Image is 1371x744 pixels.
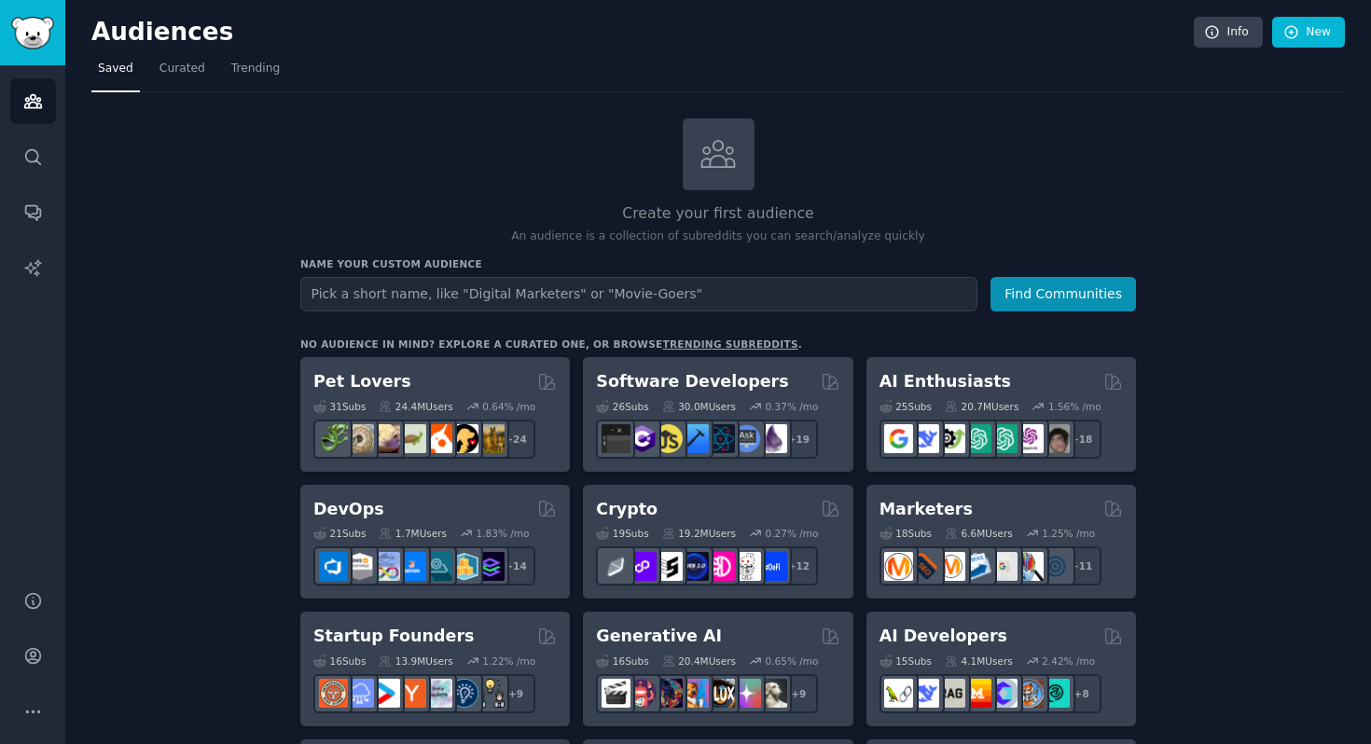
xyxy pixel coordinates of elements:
[662,400,736,413] div: 30.0M Users
[654,679,683,708] img: deepdream
[989,552,1018,581] img: googleads
[732,552,761,581] img: CryptoNews
[706,424,735,453] img: reactnative
[159,61,205,77] span: Curated
[231,61,280,77] span: Trending
[596,527,648,540] div: 19 Sub s
[1194,17,1263,48] a: Info
[153,54,212,92] a: Curated
[879,400,932,413] div: 25 Sub s
[1062,546,1101,586] div: + 11
[766,654,819,668] div: 0.65 % /mo
[1041,679,1070,708] img: AIDevelopersSociety
[371,679,400,708] img: startup
[313,527,366,540] div: 21 Sub s
[91,54,140,92] a: Saved
[423,552,452,581] img: platformengineering
[779,420,818,459] div: + 19
[345,552,374,581] img: AWS_Certified_Experts
[602,424,630,453] img: software
[654,424,683,453] img: learnjavascript
[476,552,505,581] img: PlatformEngineers
[379,654,452,668] div: 13.9M Users
[989,679,1018,708] img: OpenSourceAI
[706,552,735,581] img: defiblockchain
[371,424,400,453] img: leopardgeckos
[962,552,991,581] img: Emailmarketing
[758,424,787,453] img: elixir
[910,552,939,581] img: bigseo
[345,424,374,453] img: ballpython
[1042,527,1095,540] div: 1.25 % /mo
[628,424,657,453] img: csharp
[1042,654,1095,668] div: 2.42 % /mo
[962,424,991,453] img: chatgpt_promptDesign
[496,420,535,459] div: + 24
[680,552,709,581] img: web3
[1062,420,1101,459] div: + 18
[766,527,819,540] div: 0.27 % /mo
[680,424,709,453] img: iOSProgramming
[423,424,452,453] img: cockatiel
[680,679,709,708] img: sdforall
[1062,674,1101,713] div: + 8
[1041,424,1070,453] img: ArtificalIntelligence
[990,277,1136,311] button: Find Communities
[482,400,535,413] div: 0.64 % /mo
[628,552,657,581] img: 0xPolygon
[397,552,426,581] img: DevOpsLinks
[910,424,939,453] img: DeepSeek
[496,546,535,586] div: + 14
[300,338,802,351] div: No audience in mind? Explore a curated one, or browse .
[379,400,452,413] div: 24.4M Users
[779,546,818,586] div: + 12
[879,625,1007,648] h2: AI Developers
[313,498,384,521] h2: DevOps
[945,527,1013,540] div: 6.6M Users
[936,679,965,708] img: Rag
[476,424,505,453] img: dogbreed
[628,679,657,708] img: dalle2
[602,552,630,581] img: ethfinance
[319,552,348,581] img: azuredevops
[879,527,932,540] div: 18 Sub s
[477,527,530,540] div: 1.83 % /mo
[300,228,1136,245] p: An audience is a collection of subreddits you can search/analyze quickly
[476,679,505,708] img: growmybusiness
[596,370,788,393] h2: Software Developers
[98,61,133,77] span: Saved
[779,674,818,713] div: + 9
[602,679,630,708] img: aivideo
[758,679,787,708] img: DreamBooth
[706,679,735,708] img: FluxAI
[654,552,683,581] img: ethstaker
[989,424,1018,453] img: chatgpt_prompts_
[758,552,787,581] img: defi_
[596,498,658,521] h2: Crypto
[879,498,973,521] h2: Marketers
[596,654,648,668] div: 16 Sub s
[313,654,366,668] div: 16 Sub s
[319,679,348,708] img: EntrepreneurRideAlong
[879,654,932,668] div: 15 Sub s
[879,370,1011,393] h2: AI Enthusiasts
[300,202,1136,226] h2: Create your first audience
[319,424,348,453] img: herpetology
[732,679,761,708] img: starryai
[662,338,797,350] a: trending subreddits
[482,654,535,668] div: 1.22 % /mo
[936,424,965,453] img: AItoolsCatalog
[662,654,736,668] div: 20.4M Users
[1015,679,1044,708] img: llmops
[662,527,736,540] div: 19.2M Users
[371,552,400,581] img: Docker_DevOps
[1015,424,1044,453] img: OpenAIDev
[313,370,411,393] h2: Pet Lovers
[1015,552,1044,581] img: MarketingResearch
[11,17,54,49] img: GummySearch logo
[766,400,819,413] div: 0.37 % /mo
[423,679,452,708] img: indiehackers
[397,679,426,708] img: ycombinator
[884,424,913,453] img: GoogleGeminiAI
[1048,400,1101,413] div: 1.56 % /mo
